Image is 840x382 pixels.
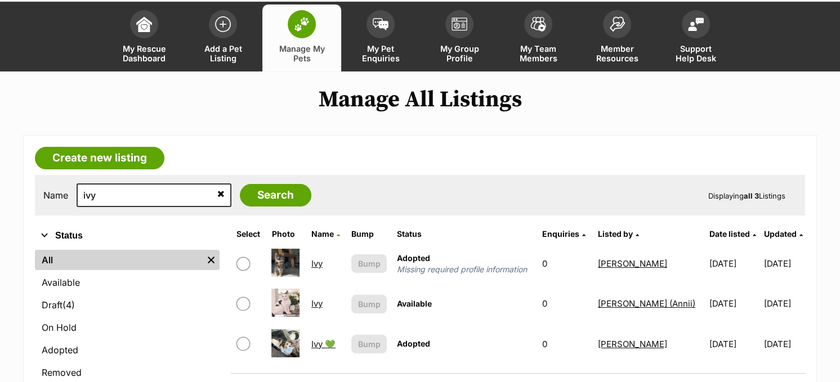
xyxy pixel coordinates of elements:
button: Status [35,228,220,243]
a: My Group Profile [420,5,499,71]
td: [DATE] [763,325,804,363]
th: Bump [347,225,391,243]
a: Remove filter [203,250,220,270]
td: 0 [538,244,592,283]
span: Bump [358,258,381,269]
a: [PERSON_NAME] [598,339,667,349]
td: 0 [538,284,592,323]
a: Add a Pet Listing [184,5,262,71]
img: team-members-icon-5396bd8760b3fe7c0b43da4ab00e1e3bb1a5d9ba89233759b79545d2d3fc5d0d.svg [530,17,546,32]
img: Ivy 💚 [271,329,300,357]
span: Bump [358,338,381,350]
img: help-desk-icon-fdf02630f3aa405de69fd3d07c3f3aa587a6932b1a1747fa1d2bba05be0121f9.svg [688,17,704,31]
button: Bump [351,254,387,273]
a: Name [311,229,340,239]
a: Enquiries [542,229,586,239]
a: Ivy 💚 [311,339,336,349]
a: My Rescue Dashboard [105,5,184,71]
span: Adopted [397,339,430,348]
a: Draft [35,295,220,315]
a: [PERSON_NAME] [598,258,667,269]
a: Ivy [311,298,323,309]
td: [DATE] [705,325,763,363]
span: Support Help Desk [671,44,721,63]
span: Available [397,299,432,308]
span: Member Resources [592,44,642,63]
img: pet-enquiries-icon-7e3ad2cf08bfb03b45e93fb7055b45f3efa6380592205ae92323e6603595dc1f.svg [373,18,388,30]
img: add-pet-listing-icon-0afa8454b4691262ce3f59096e99ab1cd57d4a30225e0717b998d2c9b9846f56.svg [215,16,231,32]
span: Listed by [598,229,633,239]
a: Date listed [709,229,756,239]
input: Search [240,184,311,206]
span: Date listed [709,229,750,239]
a: Ivy [311,258,323,269]
span: My Group Profile [434,44,485,63]
td: [DATE] [705,284,763,323]
span: Updated [763,229,796,239]
img: member-resources-icon-8e73f808a243e03378d46382f2149f9095a855e16c252ad45f914b54edf8863c.svg [609,16,625,32]
img: Ivy [271,249,300,277]
span: My Pet Enquiries [355,44,406,63]
th: Select [232,225,266,243]
a: My Pet Enquiries [341,5,420,71]
span: Adopted [397,253,430,263]
button: Bump [351,295,387,313]
img: manage-my-pets-icon-02211641906a0b7f246fdf0571729dbe1e7629f14944591b6c1af311fb30b64b.svg [294,17,310,32]
a: [PERSON_NAME] (Annii) [598,298,695,309]
span: My Rescue Dashboard [119,44,169,63]
span: translation missing: en.admin.listings.index.attributes.enquiries [542,229,579,239]
a: On Hold [35,317,220,338]
a: Support Help Desk [656,5,735,71]
img: group-profile-icon-3fa3cf56718a62981997c0bc7e787c4b2cf8bcc04b72c1350f741eb67cf2f40e.svg [452,17,467,31]
td: 0 [538,325,592,363]
a: Updated [763,229,802,239]
a: My Team Members [499,5,578,71]
span: Bump [358,298,381,310]
span: Missing required profile information [397,264,532,275]
span: Manage My Pets [276,44,327,63]
th: Status [392,225,537,243]
a: Member Resources [578,5,656,71]
a: Adopted [35,340,220,360]
span: Displaying Listings [708,191,785,200]
span: Name [311,229,334,239]
span: Add a Pet Listing [198,44,248,63]
label: Name [43,190,68,200]
a: All [35,250,203,270]
a: Create new listing [35,147,164,169]
span: My Team Members [513,44,564,63]
button: Bump [351,335,387,353]
strong: all 3 [744,191,759,200]
td: [DATE] [763,244,804,283]
th: Photo [267,225,305,243]
td: [DATE] [705,244,763,283]
a: Manage My Pets [262,5,341,71]
img: Ivy [271,289,300,317]
img: dashboard-icon-eb2f2d2d3e046f16d808141f083e7271f6b2e854fb5c12c21221c1fb7104beca.svg [136,16,152,32]
a: Available [35,272,220,293]
td: [DATE] [763,284,804,323]
span: (4) [62,298,75,312]
a: Listed by [598,229,639,239]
